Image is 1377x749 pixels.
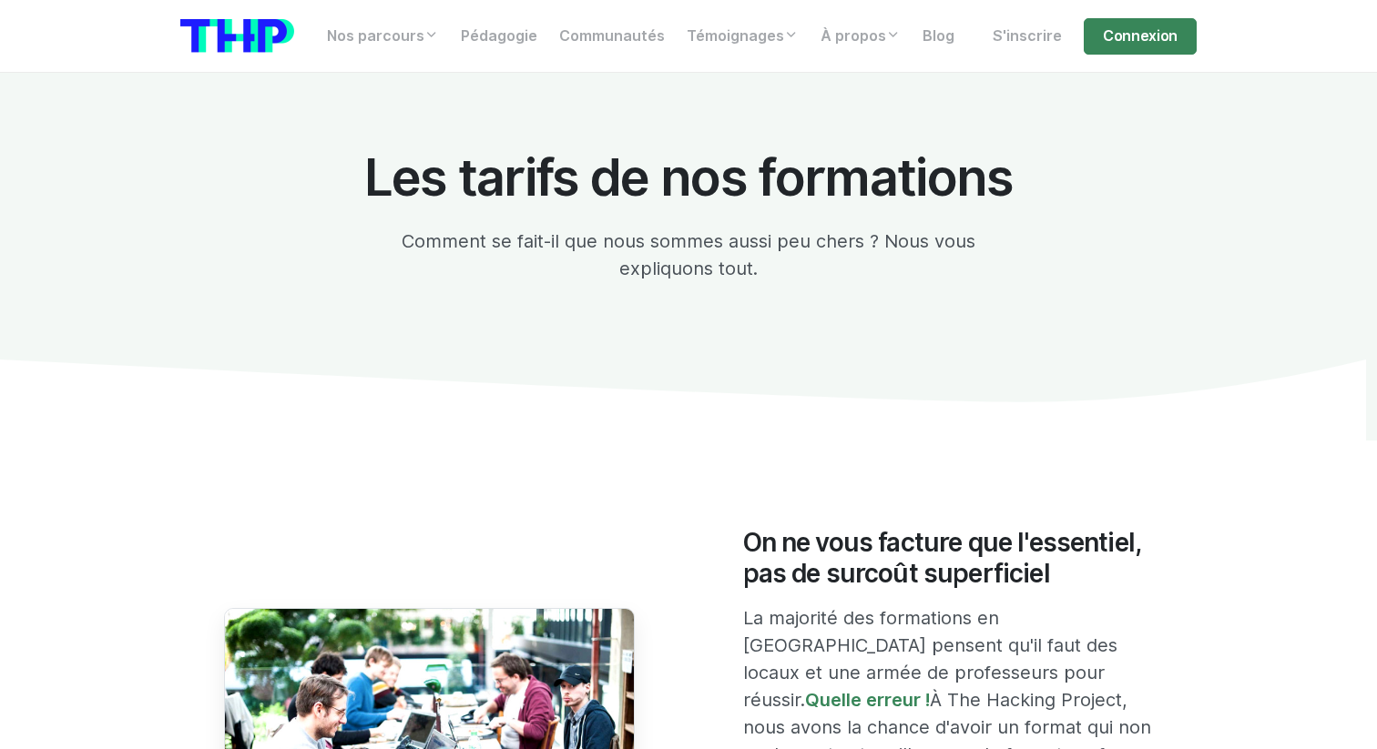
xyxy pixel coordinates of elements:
a: À propos [810,18,912,55]
img: logo [180,19,294,53]
a: Blog [912,18,965,55]
a: Connexion [1084,18,1197,55]
h2: On ne vous facture que l'essentiel, pas de surcoût superficiel [743,528,1154,589]
a: Communautés [548,18,676,55]
a: S'inscrire [982,18,1073,55]
p: Comment se fait-il que nous sommes aussi peu chers ? Nous vous expliquons tout. [353,228,1024,282]
a: Quelle erreur ! [805,689,930,711]
a: Témoignages [676,18,810,55]
a: Nos parcours [316,18,450,55]
a: Pédagogie [450,18,548,55]
h1: Les tarifs de nos formations [353,149,1024,206]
